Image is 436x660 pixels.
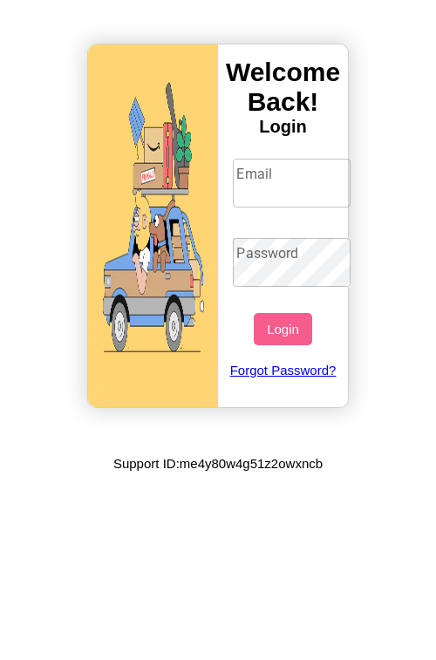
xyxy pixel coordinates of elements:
[218,117,348,137] h4: Login
[113,452,323,475] p: Support ID: me4y80w4g51z2owxncb
[218,58,348,117] h3: Welcome Back!
[224,345,341,395] a: Forgot Password?
[254,313,312,345] button: Login
[88,44,218,407] img: gif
